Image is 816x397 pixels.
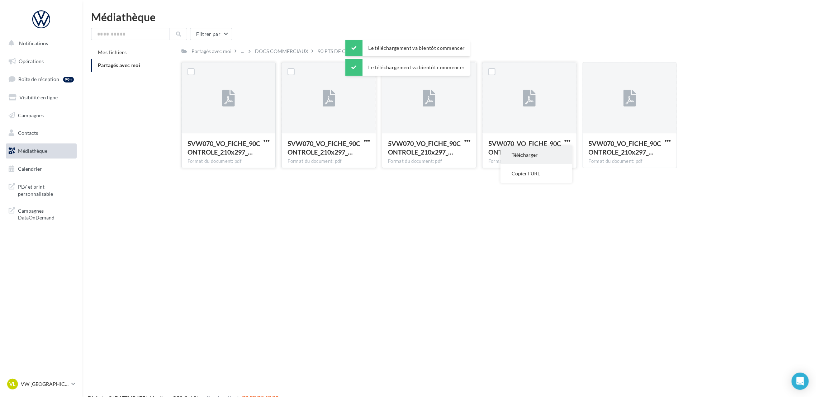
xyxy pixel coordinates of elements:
span: Médiathèque [18,148,47,154]
span: Campagnes [18,112,44,118]
button: Télécharger [500,146,572,164]
a: Médiathèque [4,143,78,159]
div: Format du document: pdf [488,158,571,165]
span: Contacts [18,130,38,136]
div: Open Intercom Messenger [792,373,809,390]
a: Boîte de réception99+ [4,71,78,87]
div: ... [239,46,246,56]
a: Campagnes [4,108,78,123]
span: Calendrier [18,166,42,172]
span: Boîte de réception [18,76,59,82]
div: Format du document: pdf [589,158,671,165]
span: VL [10,381,16,388]
a: VL VW [GEOGRAPHIC_DATA] [6,377,77,391]
div: Médiathèque [91,11,807,22]
button: Copier l'URL [500,164,572,183]
a: Opérations [4,54,78,69]
div: Le téléchargement va bientôt commencer [345,40,470,56]
div: DOCS COMMERCIAUX [255,48,308,55]
span: Opérations [19,58,44,64]
a: Visibilité en ligne [4,90,78,105]
div: 90 PTS DE CONTRÔLE [318,48,369,55]
span: Visibilité en ligne [19,94,58,100]
a: Calendrier [4,161,78,176]
div: 99+ [63,77,74,82]
div: Le téléchargement va bientôt commencer [345,59,470,76]
button: Notifications [4,36,75,51]
span: PLV et print personnalisable [18,182,74,197]
span: 5VW070_VO_FICHE_90CONTROLE_210x297_VW_PAP_E1_FU_HDperso [188,140,260,156]
span: Mes fichiers [98,49,127,55]
a: PLV et print personnalisable [4,179,78,200]
div: Partagés avec moi [191,48,232,55]
span: 5VW070_VO_FICHE_90CONTROLE_210x297_SKO_PAP_E1_FU_HDperso [488,140,561,156]
span: 5VW070_VO_FICHE_90CONTROLE_210x297_CUPRA_PAP_E1_FU_HDperso [589,140,661,156]
span: 5VW070_VO_FICHE_90CONTROLE_210x297_LB_PAP_E1_FU_HDperso [388,140,461,156]
span: Campagnes DataOnDemand [18,206,74,221]
span: Partagés avec moi [98,62,140,68]
a: Campagnes DataOnDemand [4,203,78,224]
div: Format du document: pdf [288,158,370,165]
p: VW [GEOGRAPHIC_DATA] [21,381,68,388]
button: Filtrer par [190,28,232,40]
div: Format du document: pdf [388,158,470,165]
a: Contacts [4,126,78,141]
div: Format du document: pdf [188,158,270,165]
span: 5VW070_VO_FICHE_90CONTROLE_210x297_SEAT_PAP_E1_FU_HDperso [288,140,360,156]
span: Notifications [19,40,48,46]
